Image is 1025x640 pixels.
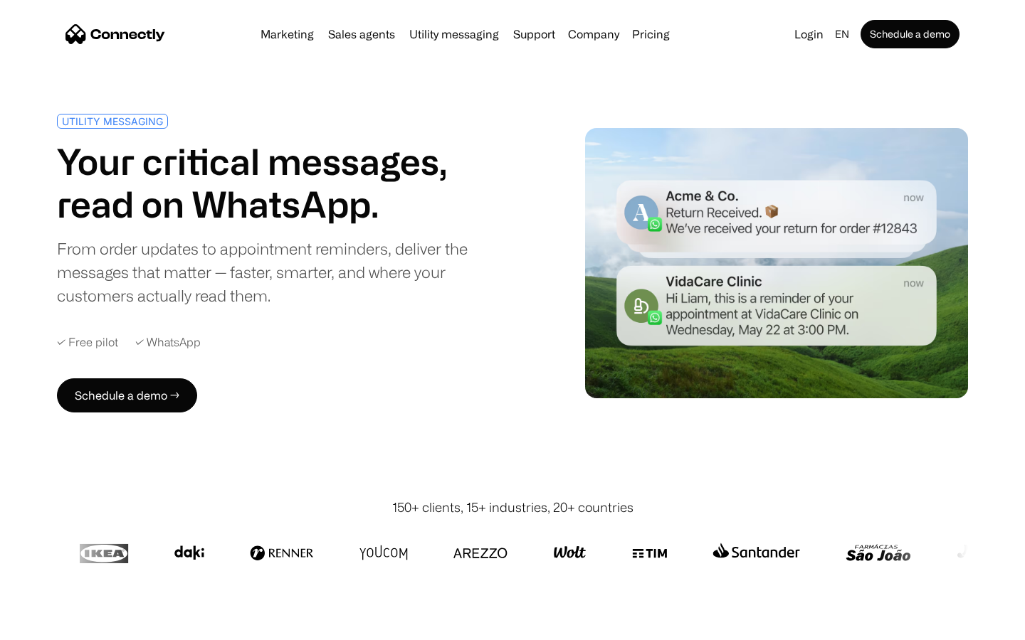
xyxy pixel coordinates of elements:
div: 150+ clients, 15+ industries, 20+ countries [392,498,634,517]
div: Company [568,24,619,44]
a: Schedule a demo [861,20,960,48]
a: Marketing [255,28,320,40]
ul: Language list [28,615,85,635]
aside: Language selected: English [14,614,85,635]
a: Pricing [626,28,676,40]
a: Sales agents [322,28,401,40]
div: en [835,24,849,44]
a: Utility messaging [404,28,505,40]
a: Schedule a demo → [57,378,197,412]
h1: Your critical messages, read on WhatsApp. [57,140,507,225]
div: UTILITY MESSAGING [62,116,163,127]
div: From order updates to appointment reminders, deliver the messages that matter — faster, smarter, ... [57,237,507,307]
div: ✓ Free pilot [57,336,118,349]
a: Login [789,24,829,44]
a: Support [508,28,561,40]
div: ✓ WhatsApp [135,336,201,349]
